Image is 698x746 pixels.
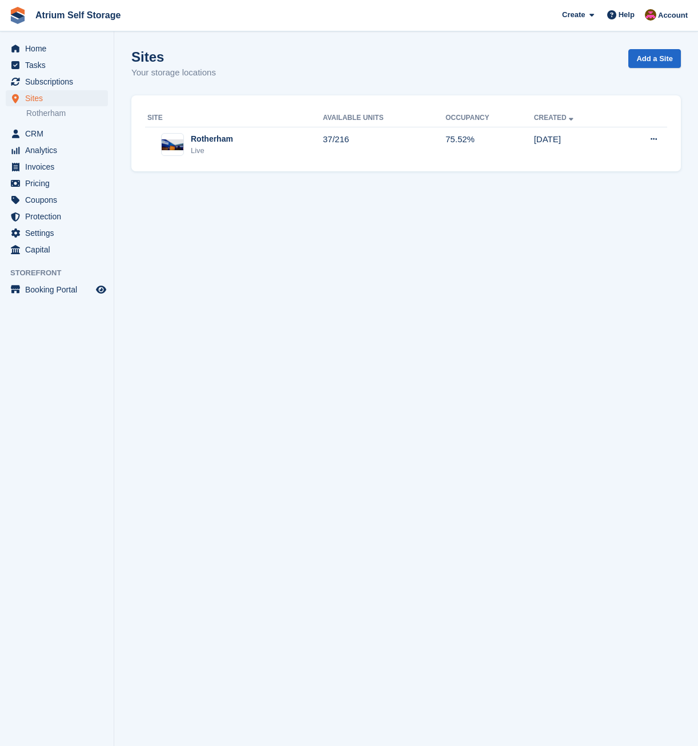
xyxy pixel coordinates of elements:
a: menu [6,208,108,224]
th: Occupancy [446,109,534,127]
span: Pricing [25,175,94,191]
span: Invoices [25,159,94,175]
a: Add a Site [628,49,681,68]
span: Account [658,10,688,21]
div: Rotherham [191,133,233,145]
a: Created [534,114,576,122]
a: menu [6,175,108,191]
span: Protection [25,208,94,224]
a: menu [6,142,108,158]
a: menu [6,126,108,142]
a: menu [6,192,108,208]
span: Capital [25,242,94,258]
div: Live [191,145,233,157]
a: menu [6,242,108,258]
img: Mark Rhodes [645,9,656,21]
span: Home [25,41,94,57]
img: Image of Rotherham site [162,139,183,150]
a: menu [6,159,108,175]
img: stora-icon-8386f47178a22dfd0bd8f6a31ec36ba5ce8667c1dd55bd0f319d3a0aa187defe.svg [9,7,26,24]
span: Storefront [10,267,114,279]
span: Subscriptions [25,74,94,90]
span: Create [562,9,585,21]
h1: Sites [131,49,216,65]
td: [DATE] [534,127,619,162]
td: 37/216 [323,127,446,162]
td: 75.52% [446,127,534,162]
a: menu [6,90,108,106]
p: Your storage locations [131,66,216,79]
span: Help [619,9,635,21]
th: Available Units [323,109,446,127]
th: Site [145,109,323,127]
a: menu [6,57,108,73]
span: Booking Portal [25,282,94,298]
a: menu [6,225,108,241]
a: menu [6,74,108,90]
span: Tasks [25,57,94,73]
span: Settings [25,225,94,241]
span: Coupons [25,192,94,208]
a: Rotherham [26,108,108,119]
span: Analytics [25,142,94,158]
a: menu [6,41,108,57]
span: CRM [25,126,94,142]
span: Sites [25,90,94,106]
a: Preview store [94,283,108,296]
a: Atrium Self Storage [31,6,125,25]
a: menu [6,282,108,298]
